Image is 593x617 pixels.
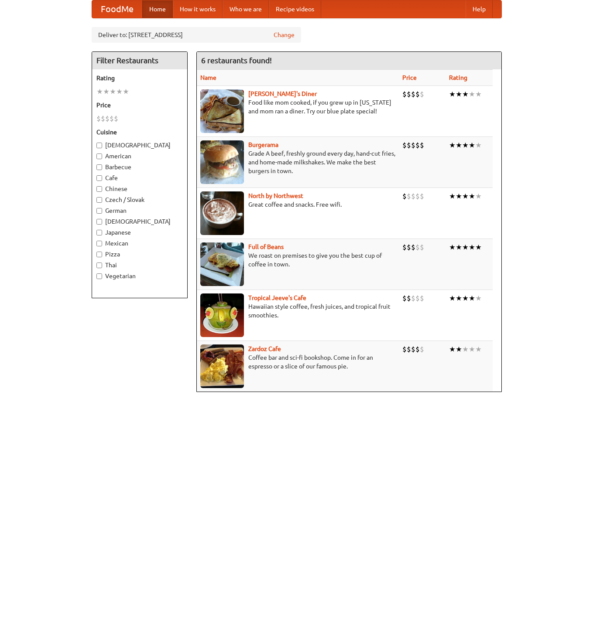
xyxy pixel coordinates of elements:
[475,242,482,252] li: ★
[96,262,102,268] input: Thai
[200,98,395,116] p: Food like mom cooked, if you grew up in [US_STATE] and mom ran a diner. Try our blue plate special!
[142,0,173,18] a: Home
[449,191,456,201] li: ★
[173,0,223,18] a: How it works
[200,200,395,209] p: Great coffee and snacks. Free wifi.
[407,191,411,201] li: $
[449,140,456,150] li: ★
[96,261,183,269] label: Thai
[402,242,407,252] li: $
[420,293,424,303] li: $
[96,230,102,235] input: Japanese
[456,293,462,303] li: ★
[96,128,183,136] h5: Cuisine
[420,140,424,150] li: $
[105,114,110,123] li: $
[456,140,462,150] li: ★
[96,164,102,170] input: Barbecue
[223,0,269,18] a: Who we are
[96,273,102,279] input: Vegetarian
[96,114,101,123] li: $
[462,242,469,252] li: ★
[96,153,102,159] input: American
[103,87,110,96] li: ★
[462,140,469,150] li: ★
[200,251,395,269] p: We roast on premises to give you the best cup of coffee in town.
[407,242,411,252] li: $
[456,242,462,252] li: ★
[96,239,183,248] label: Mexican
[415,242,420,252] li: $
[469,242,475,252] li: ★
[110,87,116,96] li: ★
[248,141,278,148] a: Burgerama
[411,191,415,201] li: $
[96,101,183,109] h5: Price
[96,197,102,203] input: Czech / Slovak
[415,344,420,354] li: $
[96,252,102,257] input: Pizza
[96,152,183,160] label: American
[475,191,482,201] li: ★
[200,302,395,320] p: Hawaiian style coffee, fresh juices, and tropical fruit smoothies.
[96,208,102,214] input: German
[456,191,462,201] li: ★
[469,293,475,303] li: ★
[101,114,105,123] li: $
[269,0,321,18] a: Recipe videos
[456,89,462,99] li: ★
[248,294,306,301] a: Tropical Jeeve's Cafe
[420,191,424,201] li: $
[274,31,295,39] a: Change
[475,293,482,303] li: ★
[123,87,129,96] li: ★
[449,293,456,303] li: ★
[96,141,183,150] label: [DEMOGRAPHIC_DATA]
[449,74,467,81] a: Rating
[469,89,475,99] li: ★
[96,184,183,193] label: Chinese
[462,89,469,99] li: ★
[420,89,424,99] li: $
[449,89,456,99] li: ★
[200,89,244,133] img: sallys.jpg
[407,344,411,354] li: $
[201,56,272,65] ng-pluralize: 6 restaurants found!
[200,353,395,371] p: Coffee bar and sci-fi bookshop. Come in for an espresso or a slice of our famous pie.
[96,219,102,225] input: [DEMOGRAPHIC_DATA]
[462,293,469,303] li: ★
[248,90,317,97] a: [PERSON_NAME]'s Diner
[411,293,415,303] li: $
[248,345,281,352] a: Zardoz Cafe
[407,89,411,99] li: $
[411,89,415,99] li: $
[402,191,407,201] li: $
[402,74,417,81] a: Price
[96,217,183,226] label: [DEMOGRAPHIC_DATA]
[96,174,183,182] label: Cafe
[420,344,424,354] li: $
[402,293,407,303] li: $
[469,191,475,201] li: ★
[200,140,244,184] img: burgerama.jpg
[92,52,187,69] h4: Filter Restaurants
[248,243,284,250] a: Full of Beans
[469,140,475,150] li: ★
[462,191,469,201] li: ★
[200,293,244,337] img: jeeves.jpg
[92,27,301,43] div: Deliver to: [STREET_ADDRESS]
[462,344,469,354] li: ★
[449,344,456,354] li: ★
[456,344,462,354] li: ★
[411,242,415,252] li: $
[248,192,303,199] a: North by Northwest
[200,242,244,286] img: beans.jpg
[475,89,482,99] li: ★
[475,344,482,354] li: ★
[96,272,183,280] label: Vegetarian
